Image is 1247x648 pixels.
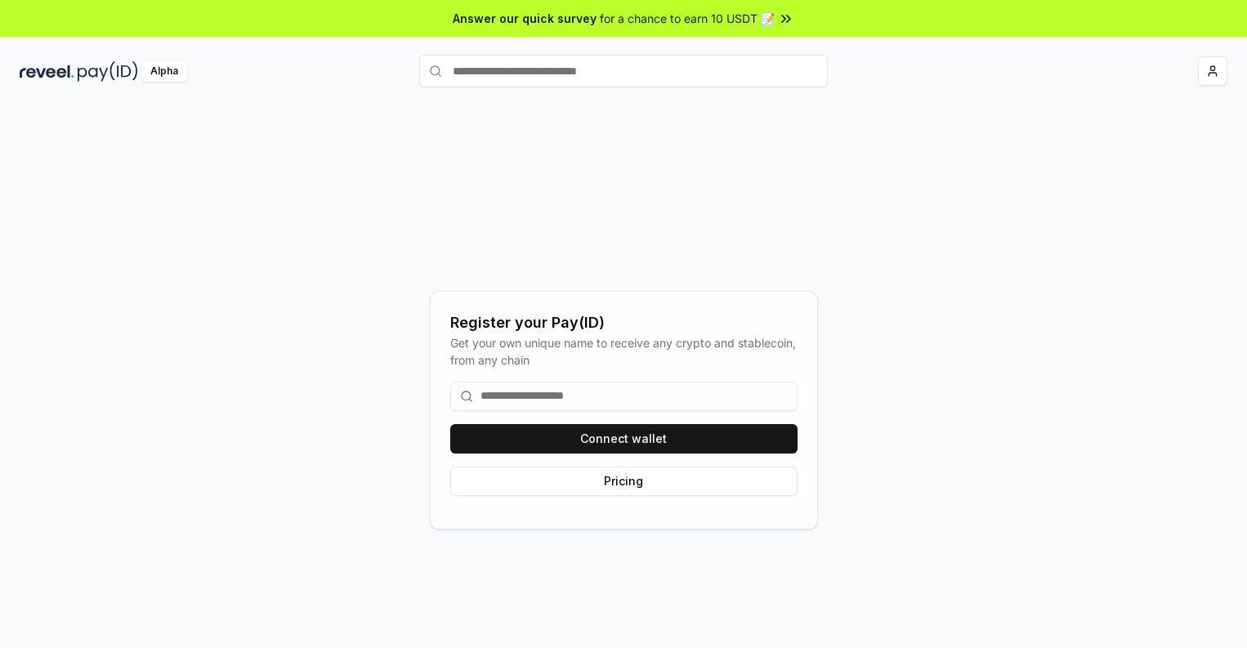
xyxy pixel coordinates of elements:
span: for a chance to earn 10 USDT 📝 [600,10,775,27]
img: reveel_dark [20,61,74,82]
button: Pricing [450,467,798,496]
button: Connect wallet [450,424,798,454]
span: Answer our quick survey [453,10,597,27]
div: Alpha [141,61,187,82]
div: Get your own unique name to receive any crypto and stablecoin, from any chain [450,334,798,369]
img: pay_id [78,61,138,82]
div: Register your Pay(ID) [450,311,798,334]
